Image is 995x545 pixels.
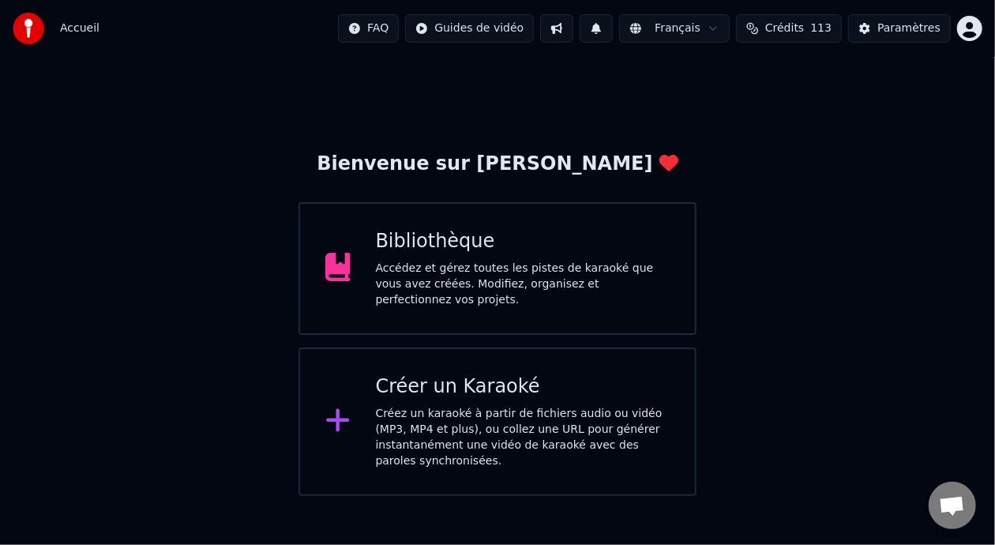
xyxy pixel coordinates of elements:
img: youka [13,13,44,44]
div: Créer un Karaoké [376,374,670,400]
nav: breadcrumb [60,21,99,36]
div: Paramètres [877,21,941,36]
span: 113 [810,21,832,36]
div: Bienvenue sur [PERSON_NAME] [317,152,678,177]
button: FAQ [338,14,399,43]
div: Ouvrir le chat [929,482,976,529]
span: Crédits [765,21,804,36]
button: Guides de vidéo [405,14,534,43]
div: Accédez et gérez toutes les pistes de karaoké que vous avez créées. Modifiez, organisez et perfec... [376,261,670,308]
span: Accueil [60,21,99,36]
div: Créez un karaoké à partir de fichiers audio ou vidéo (MP3, MP4 et plus), ou collez une URL pour g... [376,406,670,469]
button: Crédits113 [736,14,842,43]
div: Bibliothèque [376,229,670,254]
button: Paramètres [848,14,951,43]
